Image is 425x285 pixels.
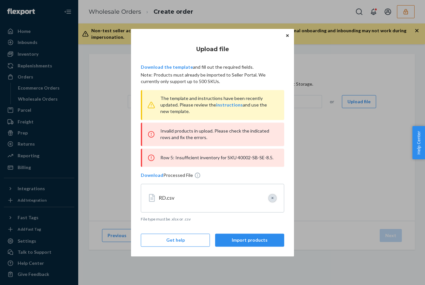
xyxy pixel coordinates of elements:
p: Processed File [141,172,193,178]
p: The template and instructions have been recently updated. Please review the and use the new templ... [160,95,276,115]
div: Row 5: Insufficient inventory for SKU 40002-SB-SE-8.5. [141,149,284,167]
button: Clear [269,194,276,202]
button: Close [284,32,291,39]
a: Download the template [141,64,193,70]
div: RD.csv [159,194,264,202]
h1: Upload file [141,45,284,53]
button: Get help [141,234,210,247]
p: Note: Products must already be imported to Seller Portal. We currently only support up to 500 SKUs. [141,72,284,85]
button: Import products [215,234,284,247]
div: Invalid products in upload. Please check the indicated rows and fix the errors. [141,122,284,146]
a: Download [141,172,163,178]
p: and fill out the required fields. [141,64,284,70]
a: instructions [216,102,243,107]
p: File type must be .xlsx or .csv [141,216,284,222]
